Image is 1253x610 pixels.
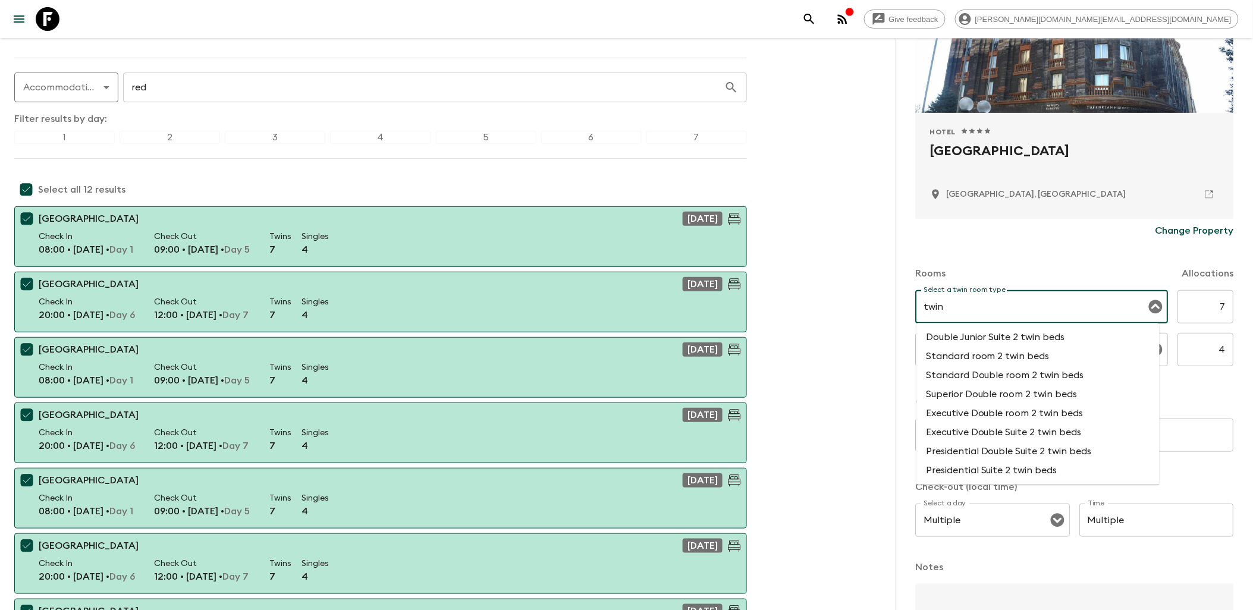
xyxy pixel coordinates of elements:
li: Superior Double room 2 twin beds [916,385,1160,404]
li: Double Junior Suite 2 twin beds [916,328,1160,347]
div: 3 [225,131,325,144]
button: Change Property [1155,219,1234,243]
p: Check In [39,492,140,504]
p: 4 [302,373,319,388]
div: Accommodation [15,71,118,104]
div: 6 [541,131,642,144]
div: 7 [646,131,747,144]
label: Select a day [924,498,966,508]
div: [DATE] [683,277,723,291]
span: Day 6 [109,310,135,320]
p: 4 [302,504,319,518]
p: Singles [302,492,319,504]
p: [GEOGRAPHIC_DATA] [39,408,139,422]
p: 4 [302,308,319,322]
span: Day 7 [222,441,249,451]
p: Twins [269,231,287,243]
div: [DATE] [683,473,723,488]
button: menu [7,7,31,31]
p: Singles [302,361,319,373]
p: 09:00 • [DATE] • [154,504,255,518]
h2: [GEOGRAPHIC_DATA] [930,142,1220,180]
p: 08:00 • [DATE] • [39,373,140,388]
li: Presidential Double Suite 2 twin beds [916,442,1160,461]
button: [GEOGRAPHIC_DATA][DATE]Check In20:00 • [DATE] •Day 6Check Out12:00 • [DATE] •Day 7Twins7Singles4 [14,403,747,463]
p: [GEOGRAPHIC_DATA] [39,539,139,553]
p: Singles [302,231,319,243]
p: 7 [269,504,287,518]
p: 7 [269,570,287,584]
p: Check Out [154,492,255,504]
div: 2 [120,131,220,144]
p: [GEOGRAPHIC_DATA] [39,277,139,291]
p: Check Out [154,558,255,570]
p: 20:00 • [DATE] • [39,570,140,584]
p: Twins [269,296,287,308]
p: Change Property [1155,224,1234,238]
p: Yerevan, Armenia [947,188,1126,200]
p: 12:00 • [DATE] • [154,308,255,322]
p: Notes [916,560,1234,574]
span: Day 5 [224,376,250,385]
div: 1 [14,131,115,144]
p: Check-out (local time) [916,480,1234,494]
span: Day 5 [224,245,250,254]
span: Day 7 [222,572,249,581]
p: Check In [39,558,140,570]
p: 7 [269,308,287,322]
button: [GEOGRAPHIC_DATA][DATE]Check In20:00 • [DATE] •Day 6Check Out12:00 • [DATE] •Day 7Twins7Singles4 [14,272,747,332]
span: Day 1 [109,245,133,254]
li: Presidential Suite 2 twin beds [916,461,1160,480]
p: Check Out [154,427,255,439]
p: [GEOGRAPHIC_DATA] [39,473,139,488]
p: 08:00 • [DATE] • [39,504,140,518]
p: [GEOGRAPHIC_DATA] [39,212,139,226]
p: Singles [302,558,319,570]
label: Time [1088,498,1105,508]
p: Select all 12 results [38,183,125,197]
p: 20:00 • [DATE] • [39,308,140,322]
p: Check Out [154,231,255,243]
p: Twins [269,492,287,504]
div: [DATE] [683,212,723,226]
p: 08:00 • [DATE] • [39,243,140,257]
div: 5 [436,131,536,144]
p: 12:00 • [DATE] • [154,439,255,453]
li: Executive Double Suite 2 twin beds [916,423,1160,442]
div: 4 [330,131,431,144]
p: 20:00 • [DATE] • [39,439,140,453]
p: 7 [269,243,287,257]
button: [GEOGRAPHIC_DATA][DATE]Check In08:00 • [DATE] •Day 1Check Out09:00 • [DATE] •Day 5Twins7Singles4 [14,468,747,529]
p: Check In [39,427,140,439]
span: Day 1 [109,376,133,385]
p: Allocations [1182,266,1234,281]
p: Check In [39,231,140,243]
li: Standard room 2 twin beds [916,347,1160,366]
a: Give feedback [864,10,946,29]
button: Open [1050,512,1066,529]
span: Day 6 [109,572,135,581]
p: 09:00 • [DATE] • [154,373,255,388]
p: Check In [39,361,140,373]
p: Check-in (local time) [916,395,1234,409]
p: Twins [269,361,287,373]
p: 7 [269,439,287,453]
p: Singles [302,296,319,308]
p: Filter results by day: [14,112,747,126]
span: Day 7 [222,310,249,320]
li: Standard Double room 2 twin beds [916,366,1160,385]
button: Close [1148,298,1164,315]
button: [GEOGRAPHIC_DATA][DATE]Check In08:00 • [DATE] •Day 1Check Out09:00 • [DATE] •Day 5Twins7Singles4 [14,337,747,398]
p: 09:00 • [DATE] • [154,243,255,257]
button: [GEOGRAPHIC_DATA][DATE]Check In20:00 • [DATE] •Day 6Check Out12:00 • [DATE] •Day 7Twins7Singles4 [14,533,747,594]
span: Day 6 [109,441,135,451]
div: [DATE] [683,342,723,357]
div: [DATE] [683,539,723,553]
p: 7 [269,373,287,388]
span: Hotel [930,127,956,137]
p: Check Out [154,361,255,373]
p: 12:00 • [DATE] • [154,570,255,584]
span: Give feedback [883,15,945,24]
p: Twins [269,427,287,439]
span: Day 1 [109,507,133,516]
